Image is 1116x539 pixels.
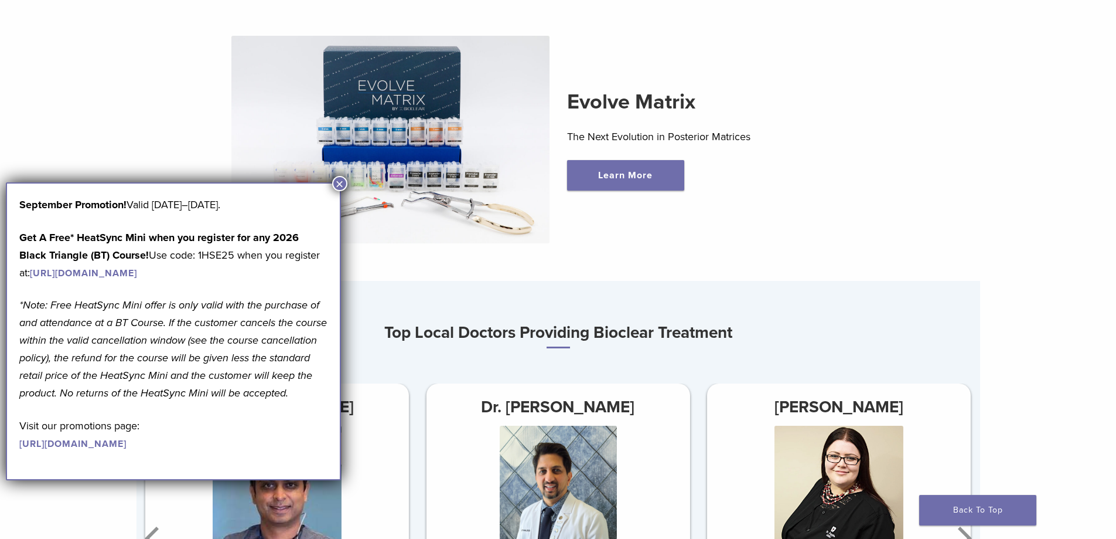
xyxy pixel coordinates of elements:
[426,393,690,421] h3: Dr. [PERSON_NAME]
[19,231,299,262] strong: Get A Free* HeatSync Mini when you register for any 2026 Black Triangle (BT) Course!
[19,196,327,213] p: Valid [DATE]–[DATE].
[19,417,327,452] p: Visit our promotions page:
[136,318,980,348] h3: Top Local Doctors Providing Bioclear Treatment
[567,160,684,191] a: Learn More
[30,267,137,279] a: [URL][DOMAIN_NAME]
[19,229,327,282] p: Use code: 1HSE25 when you register at:
[19,299,327,399] em: *Note: Free HeatSync Mini offer is only valid with the purchase of and attendance at a BT Course....
[567,128,885,145] p: The Next Evolution in Posterior Matrices
[567,88,885,116] h2: Evolve Matrix
[19,198,127,211] b: September Promotion!
[231,36,550,243] img: Evolve Matrix
[919,495,1036,526] a: Back To Top
[707,393,971,421] h3: [PERSON_NAME]
[19,438,127,450] a: [URL][DOMAIN_NAME]
[332,176,347,191] button: Close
